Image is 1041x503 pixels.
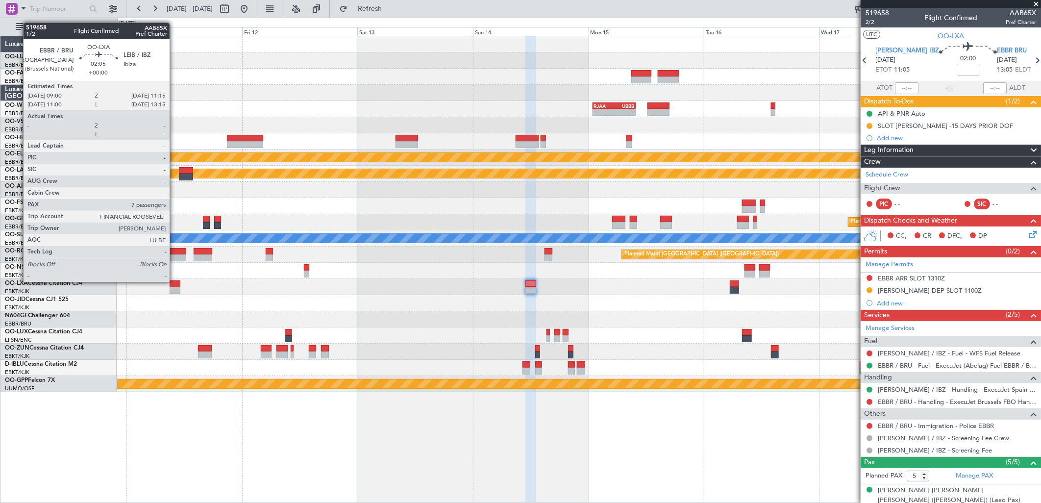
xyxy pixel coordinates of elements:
span: OO-AIE [5,183,26,189]
a: EBBR/BRU [5,110,31,117]
div: Planned Maint [GEOGRAPHIC_DATA] ([GEOGRAPHIC_DATA] National) [851,215,1028,229]
span: Dispatch To-Dos [864,96,914,107]
a: OO-ELKFalcon 8X [5,151,54,157]
a: EBKT/KJK [5,288,29,295]
span: OO-LAH [5,167,28,173]
a: OO-VSFFalcon 8X [5,119,54,125]
a: Manage Services [866,324,915,333]
span: (1/2) [1006,96,1020,106]
span: OO-HHO [5,135,30,141]
a: EBBR / BRU - Immigration - Police EBBR [878,422,994,430]
div: UBBB [614,103,635,109]
span: All Aircraft [25,24,103,30]
div: Flight Confirmed [924,13,977,24]
div: API & PNR Auto [878,109,925,118]
span: D-IBLU [5,361,24,367]
a: [PERSON_NAME] / IBZ - Handling - ExecuJet Spain [PERSON_NAME] / IBZ [878,385,1036,394]
div: Planned Maint [GEOGRAPHIC_DATA] ([GEOGRAPHIC_DATA]) [624,247,779,262]
div: SIC [974,199,990,209]
a: OO-NSGCessna Citation CJ4 [5,264,84,270]
span: Crew [864,156,881,168]
a: LFSN/ENC [5,336,32,344]
span: CR [923,231,931,241]
div: [PERSON_NAME] DEP SLOT 1100Z [878,286,982,295]
span: Pax [864,457,875,468]
a: EBBR/BRU [5,191,31,198]
a: OO-GPPFalcon 7X [5,377,55,383]
span: Flight Crew [864,183,900,194]
a: OO-JIDCessna CJ1 525 [5,297,69,302]
div: Add new [877,134,1036,142]
span: (2/5) [1006,309,1020,320]
a: EBBR/BRU [5,126,31,133]
button: Refresh [335,1,394,17]
div: Sat 13 [357,27,473,36]
a: OO-LUXCessna Citation CJ4 [5,329,82,335]
a: OO-HHOFalcon 8X [5,135,57,141]
span: OO-NSG [5,264,29,270]
span: [PERSON_NAME] IBZ [876,46,940,56]
a: Schedule Crew [866,170,908,180]
a: EBBR/BRU [5,158,31,166]
a: OO-LAHFalcon 7X [5,167,55,173]
div: - [614,109,635,115]
span: EBBR BRU [997,46,1027,56]
span: (0/2) [1006,246,1020,256]
a: EBBR/BRU [5,223,31,230]
button: All Aircraft [11,19,106,35]
span: [DATE] - [DATE] [167,4,213,13]
div: EBBR ARR SLOT 1310Z [878,274,945,282]
a: EBBR / BRU - Handling - ExecuJet Brussels FBO Handling Abelag [878,398,1036,406]
input: Trip Number [30,1,86,16]
span: OO-ELK [5,151,27,157]
div: Mon 15 [589,27,704,36]
span: N604GF [5,313,28,319]
span: [DATE] [997,55,1017,65]
a: EBBR/BRU [5,142,31,150]
span: Handling [864,372,892,383]
span: Dispatch Checks and Weather [864,215,957,226]
a: OO-LXACessna Citation CJ4 [5,280,82,286]
a: OO-ZUNCessna Citation CJ4 [5,345,84,351]
div: Thu 11 [126,27,242,36]
span: [DATE] [876,55,896,65]
span: OO-GPE [5,216,28,222]
a: EBBR/BRU [5,77,31,85]
a: OO-SLMCessna Citation XLS [5,232,83,238]
span: (5/5) [1006,457,1020,467]
span: OO-ZUN [5,345,29,351]
span: Pref Charter [1006,18,1036,26]
span: OO-FSX [5,200,27,205]
span: Leg Information [864,145,914,156]
a: EBKT/KJK [5,352,29,360]
a: [PERSON_NAME] / IBZ - Screening Fee [878,446,992,454]
div: RJAA [594,103,614,109]
span: OO-LXA [938,31,964,41]
span: CC, [896,231,907,241]
div: - - [992,200,1015,208]
span: OO-LXA [5,280,28,286]
span: 13:05 [997,65,1013,75]
a: OO-LUMFalcon 7X [5,54,56,60]
div: [DATE] [119,20,136,28]
a: EBKT/KJK [5,304,29,311]
div: - - [894,200,917,208]
span: OO-GPP [5,377,28,383]
span: OO-ROK [5,248,29,254]
div: - [594,109,614,115]
a: EBBR/BRU [5,320,31,327]
a: D-IBLUCessna Citation M2 [5,361,77,367]
span: ALDT [1009,83,1025,93]
a: OO-GPEFalcon 900EX EASy II [5,216,86,222]
div: SLOT [PERSON_NAME] -15 DAYS PRIOR DOF [878,122,1013,130]
span: OO-JID [5,297,25,302]
a: Manage PAX [956,471,993,481]
div: Add new [877,299,1036,307]
a: UUMO/OSF [5,385,34,392]
div: Fri 12 [242,27,358,36]
a: EBBR/BRU [5,239,31,247]
input: --:-- [895,82,918,94]
span: OO-LUX [5,329,28,335]
span: AAB65X [1006,8,1036,18]
span: 519658 [866,8,889,18]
